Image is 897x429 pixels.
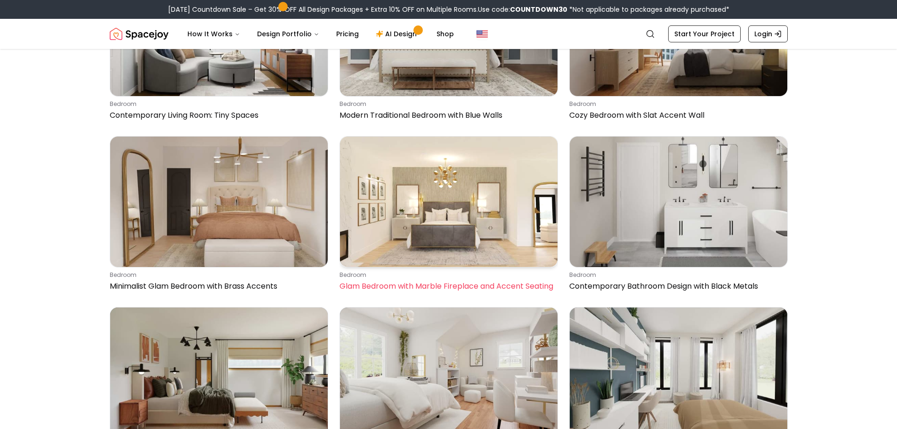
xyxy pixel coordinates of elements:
[110,110,324,121] p: Contemporary Living Room: Tiny Spaces
[110,136,328,296] a: Minimalist Glam Bedroom with Brass AccentsbedroomMinimalist Glam Bedroom with Brass Accents
[339,100,554,108] p: bedroom
[180,24,248,43] button: How It Works
[569,100,784,108] p: bedroom
[110,281,324,292] p: Minimalist Glam Bedroom with Brass Accents
[250,24,327,43] button: Design Portfolio
[569,271,784,279] p: bedroom
[569,136,788,296] a: Contemporary Bathroom Design with Black MetalsbedroomContemporary Bathroom Design with Black Metals
[110,24,169,43] img: Spacejoy Logo
[110,24,169,43] a: Spacejoy
[329,24,366,43] a: Pricing
[110,19,788,49] nav: Global
[748,25,788,42] a: Login
[110,100,324,108] p: bedroom
[569,110,784,121] p: Cozy Bedroom with Slat Accent Wall
[429,24,461,43] a: Shop
[340,137,558,267] img: Glam Bedroom with Marble Fireplace and Accent Seating
[478,5,567,14] span: Use code:
[510,5,567,14] b: COUNTDOWN30
[339,110,554,121] p: Modern Traditional Bedroom with Blue Walls
[368,24,427,43] a: AI Design
[339,281,554,292] p: Glam Bedroom with Marble Fireplace and Accent Seating
[477,28,488,40] img: United States
[339,271,554,279] p: bedroom
[180,24,461,43] nav: Main
[110,137,328,267] img: Minimalist Glam Bedroom with Brass Accents
[569,281,784,292] p: Contemporary Bathroom Design with Black Metals
[668,25,741,42] a: Start Your Project
[168,5,729,14] div: [DATE] Countdown Sale – Get 30% OFF All Design Packages + Extra 10% OFF on Multiple Rooms.
[339,136,558,296] a: Glam Bedroom with Marble Fireplace and Accent SeatingbedroomGlam Bedroom with Marble Fireplace an...
[570,137,787,267] img: Contemporary Bathroom Design with Black Metals
[110,271,324,279] p: bedroom
[567,5,729,14] span: *Not applicable to packages already purchased*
